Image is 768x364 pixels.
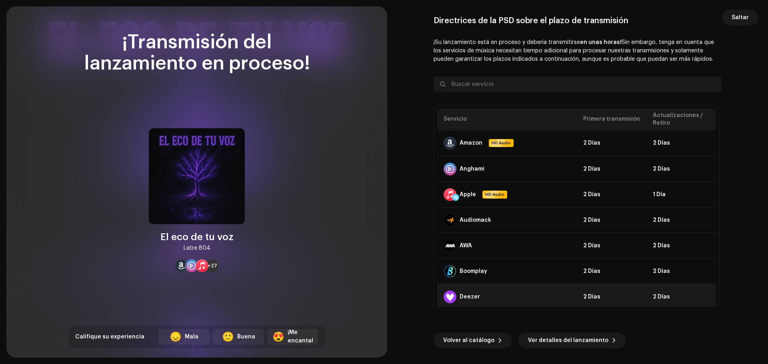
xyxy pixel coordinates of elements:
span: +27 [208,263,217,269]
td: 2 Días [646,233,716,259]
div: Audiomack [460,217,491,223]
span: Volver al catálogo [443,332,494,348]
b: en unas horas! [580,40,622,45]
th: Primera transmisión [577,109,646,131]
div: Anghami [460,166,484,172]
img: 4438fa91-b7ee-4a33-a8f2-f5c686d28ca1 [149,128,245,224]
div: Latre 804 [184,243,210,253]
div: AWA [460,243,472,249]
td: 2 Días [577,284,646,310]
input: Buscar servicio [434,76,722,92]
td: 2 Días [646,259,716,284]
td: 2 Días [577,182,646,207]
span: Califique su experiencia [75,334,144,340]
div: 😞 [170,332,182,342]
span: Saltar [732,10,749,26]
div: Deezer [460,294,480,300]
span: HD Audio [483,191,506,198]
td: 2 Días [577,131,646,156]
td: 2 Días [577,233,646,259]
span: HD Audio [490,140,513,146]
div: Boomplay [460,268,487,274]
td: 2 Días [646,131,716,156]
button: Saltar [722,10,758,26]
td: 1 Día [646,182,716,207]
td: 2 Días [646,284,716,310]
th: Actualizaciones / Retiro [646,109,716,131]
div: 😍 [272,332,284,342]
div: ¡Me encanta! [288,328,313,345]
td: 2 Días [577,207,646,233]
div: Mala [185,333,198,341]
p: ¡Su lanzamiento está en proceso y debería transmitirse Sin embargo, tenga en cuenta que los servi... [434,38,722,64]
td: 2 Días [646,156,716,182]
button: Volver al catálogo [434,332,512,348]
span: Ver detalles del lanzamiento [528,332,608,348]
button: Ver detalles del lanzamiento [518,332,626,348]
div: Apple [460,191,476,198]
div: 🙂 [222,332,234,342]
div: Amazon [460,140,482,146]
td: 2 Días [577,156,646,182]
td: 2 Días [646,207,716,233]
div: Directrices de la PSD sobre el plazo de transmisión [434,16,722,26]
div: El eco de tu voz [160,231,234,243]
td: 2 Días [577,259,646,284]
th: Servicio [437,109,577,131]
div: Buena [237,333,255,341]
div: ¡Transmisión del lanzamiento en proceso! [69,32,325,74]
